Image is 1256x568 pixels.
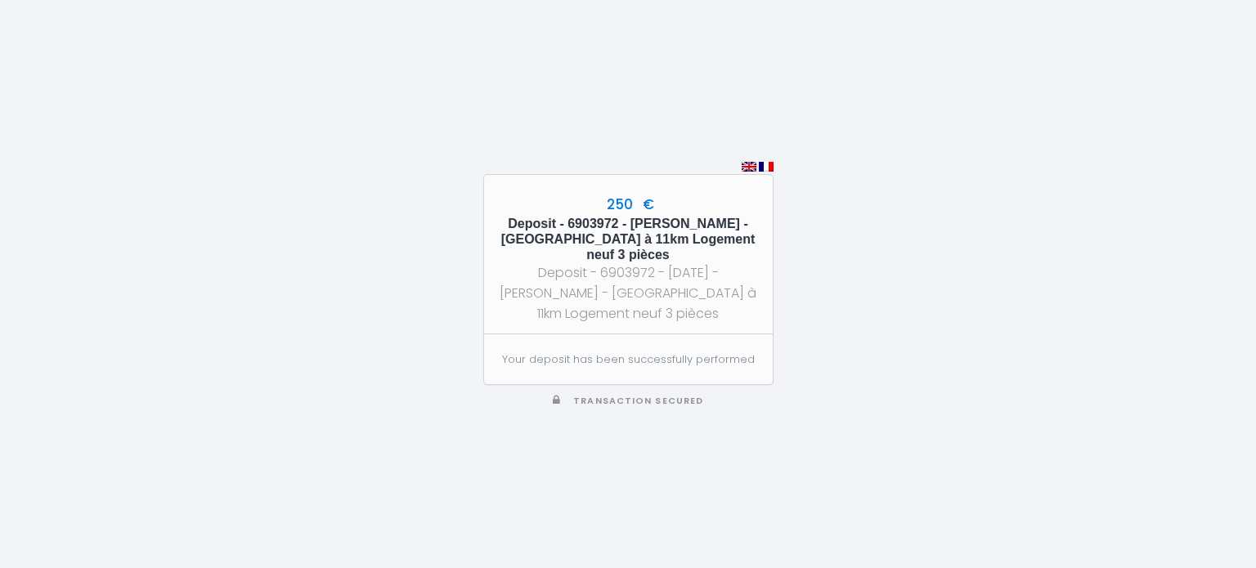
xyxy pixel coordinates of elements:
[499,216,758,263] h5: Deposit - 6903972 - [PERSON_NAME] - [GEOGRAPHIC_DATA] à 11km Logement neuf 3 pièces
[759,162,774,172] img: fr.png
[573,395,703,407] span: Transaction secured
[742,162,756,172] img: en.png
[499,262,758,324] div: Deposit - 6903972 - [DATE] - [PERSON_NAME] - [GEOGRAPHIC_DATA] à 11km Logement neuf 3 pièces
[501,351,754,368] p: Your deposit has been successfully performed
[603,195,654,214] span: 250 €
